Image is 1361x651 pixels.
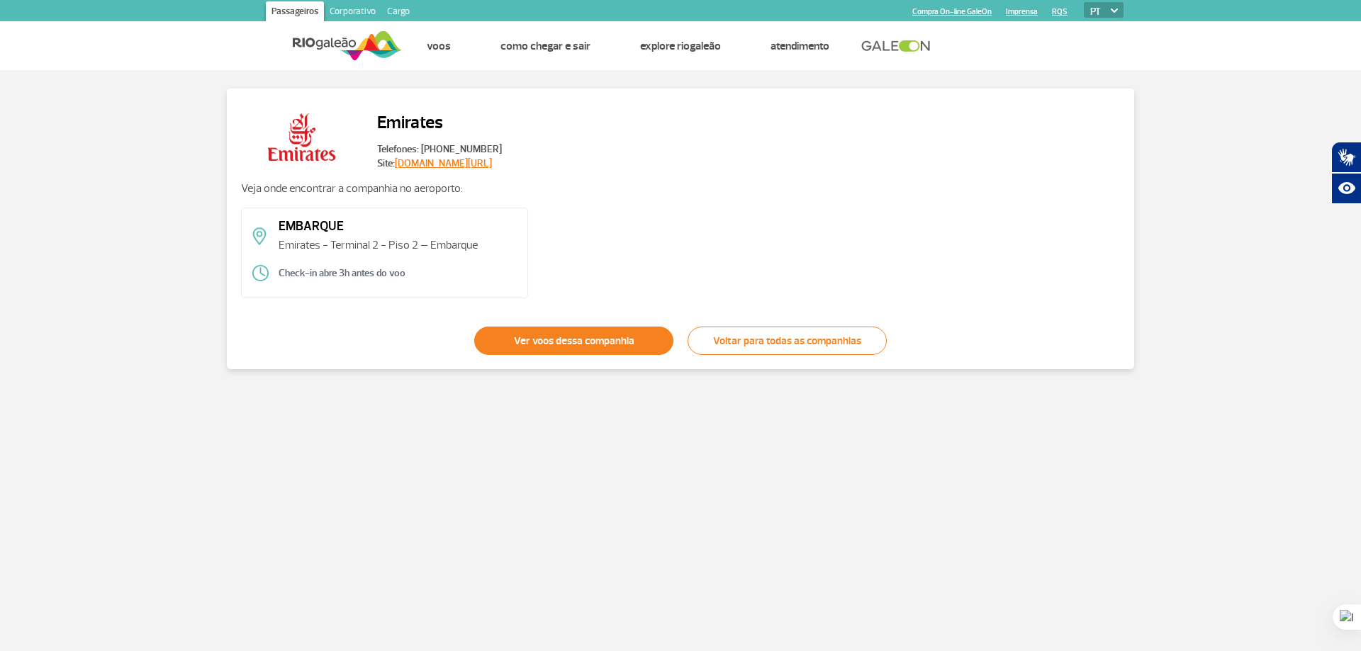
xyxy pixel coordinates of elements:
button: Abrir tradutor de língua de sinais. [1331,142,1361,173]
a: Ver voos dessa companhia [474,327,673,355]
a: [DOMAIN_NAME][URL] [395,157,492,169]
h2: Emirates [377,103,502,142]
a: RQS [1052,7,1068,16]
span: Site: [377,157,502,171]
a: Passageiros [266,1,324,24]
a: Voltar para todas as companhias [688,327,887,355]
a: Corporativo [324,1,381,24]
div: Plugin de acessibilidade da Hand Talk. [1331,142,1361,204]
span: Check-in abre 3h antes do voo [279,266,405,280]
a: Imprensa [1006,7,1038,16]
p: Veja onde encontrar a companhia no aeroporto: [241,181,1120,196]
a: Como chegar e sair [500,39,590,53]
p: Emirates - Terminal 2 - Piso 2 – Embarque [279,237,517,253]
span: Telefones: [PHONE_NUMBER] [377,142,502,157]
a: Atendimento [771,39,829,53]
a: Compra On-line GaleOn [912,7,992,16]
span: EMBARQUE [279,216,517,237]
a: Explore RIOgaleão [640,39,721,53]
a: Cargo [381,1,415,24]
button: Abrir recursos assistivos. [1331,173,1361,204]
a: Voos [427,39,451,53]
img: Emirates [241,103,363,171]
